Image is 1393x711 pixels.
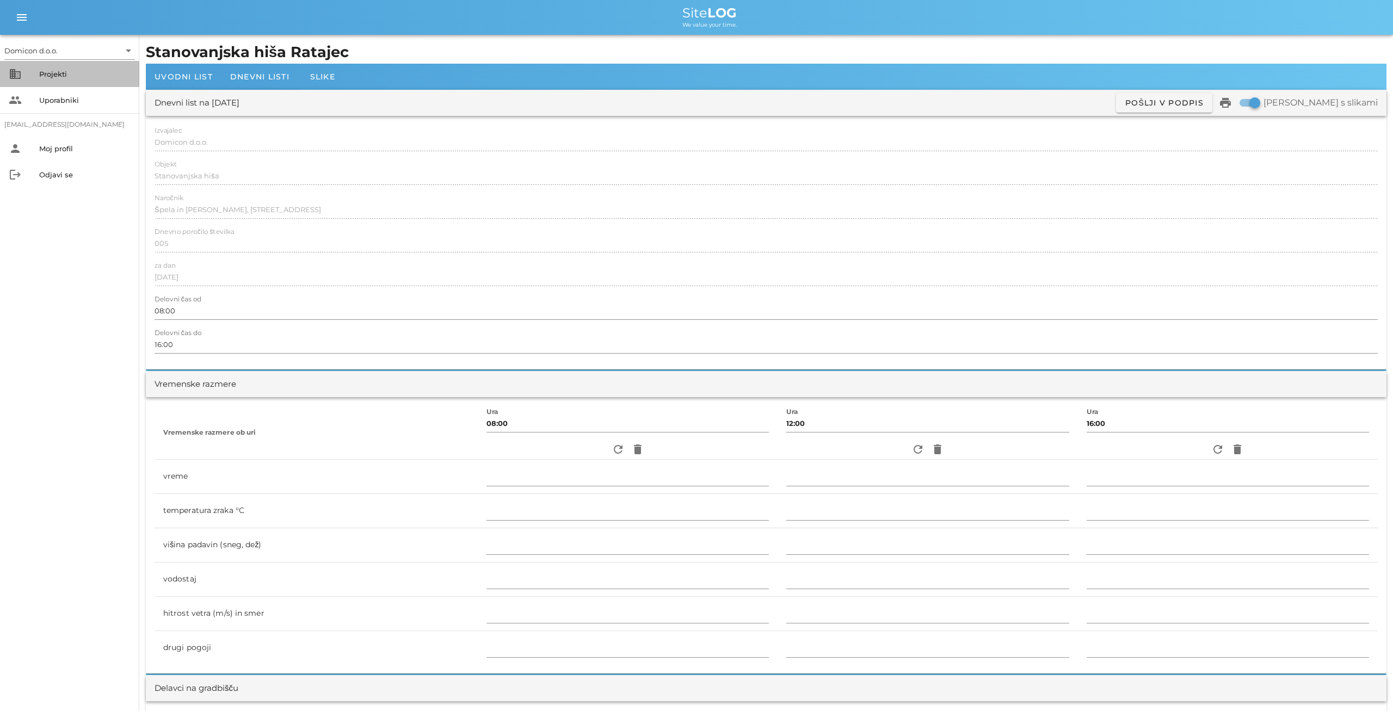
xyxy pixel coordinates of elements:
[9,67,22,81] i: business
[9,168,22,181] i: logout
[155,460,478,494] td: vreme
[155,262,176,270] label: za dan
[1237,593,1393,711] div: Pripomoček za klepet
[155,682,238,695] div: Delavci na gradbišču
[1263,97,1378,108] label: [PERSON_NAME] s slikami
[4,46,58,55] div: Domicon d.o.o.
[155,329,201,337] label: Delovni čas do
[155,528,478,562] td: višina padavin (sneg, dež)
[155,228,235,236] label: Dnevno poročilo številka
[39,96,131,104] div: Uporabniki
[146,41,1386,64] h1: Stanovanjska hiša Ratajec
[155,562,478,597] td: vodostaj
[155,406,478,460] th: Vremenske razmere ob uri
[15,11,28,24] i: menu
[9,142,22,155] i: person
[155,494,478,528] td: temperatura zraka °C
[39,144,131,153] div: Moj profil
[1219,96,1232,109] i: print
[682,21,737,28] span: We value your time.
[39,70,131,78] div: Projekti
[310,72,335,82] span: Slike
[486,408,498,416] label: Ura
[631,443,644,456] i: delete
[155,127,182,135] label: Izvajalec
[786,408,798,416] label: Ura
[155,72,213,82] span: Uvodni list
[39,170,131,179] div: Odjavi se
[155,631,478,665] td: drugi pogoji
[155,295,201,304] label: Delovni čas od
[931,443,944,456] i: delete
[612,443,625,456] i: refresh
[4,42,135,59] div: Domicon d.o.o.
[155,597,478,631] td: hitrost vetra (m/s) in smer
[155,97,239,109] div: Dnevni list na [DATE]
[911,443,924,456] i: refresh
[9,94,22,107] i: people
[1211,443,1224,456] i: refresh
[1116,93,1212,113] button: Pošlji v podpis
[707,5,737,21] b: LOG
[230,72,289,82] span: Dnevni listi
[155,194,183,202] label: Naročnik
[682,5,737,21] span: Site
[122,44,135,57] i: arrow_drop_down
[155,160,177,169] label: Objekt
[155,378,236,391] div: Vremenske razmere
[1087,408,1099,416] label: Ura
[1125,98,1204,108] span: Pošlji v podpis
[1231,443,1244,456] i: delete
[1237,593,1393,711] iframe: Chat Widget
